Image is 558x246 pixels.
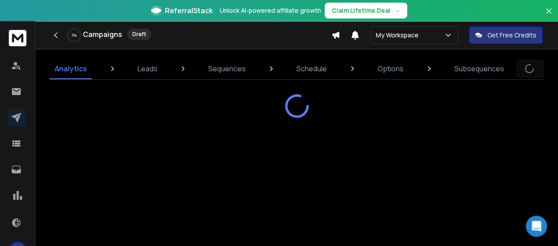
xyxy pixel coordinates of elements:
a: Leads [132,58,163,79]
button: Get Free Credits [469,26,543,44]
p: Analytics [55,63,87,74]
p: 0 % [72,33,77,38]
a: Options [372,58,409,79]
div: Draft [127,29,151,40]
p: Sequences [208,63,246,74]
span: → [394,6,400,15]
p: Schedule [296,63,327,74]
span: ReferralStack [165,5,213,16]
a: Subsequences [449,58,509,79]
div: Open Intercom Messenger [526,216,547,237]
p: Subsequences [454,63,504,74]
p: Unlock AI-powered affiliate growth [220,6,321,15]
a: Analytics [49,58,92,79]
p: Options [378,63,404,74]
h1: Campaigns [83,29,122,40]
p: My Workspace [376,31,422,40]
p: Leads [138,63,157,74]
button: Claim Lifetime Deal→ [325,3,407,18]
a: Schedule [291,58,332,79]
p: Get Free Credits [487,31,536,40]
a: Sequences [203,58,251,79]
button: Close banner [543,5,554,26]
